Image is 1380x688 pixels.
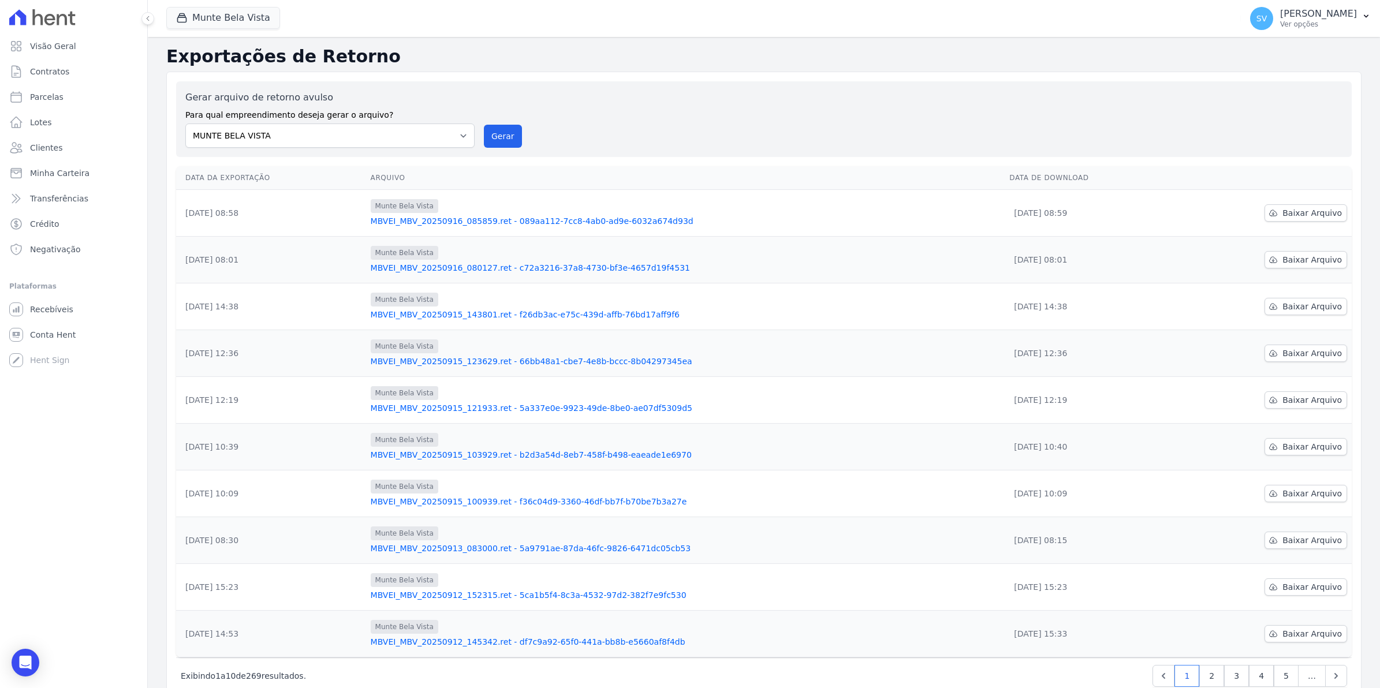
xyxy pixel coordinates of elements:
[1265,532,1347,549] a: Baixar Arquivo
[5,85,143,109] a: Parcelas
[371,246,438,260] span: Munte Bela Vista
[371,480,438,493] span: Munte Bela Vista
[1265,345,1347,362] a: Baixar Arquivo
[5,35,143,58] a: Visão Geral
[30,142,62,154] span: Clientes
[30,66,69,77] span: Contratos
[30,40,76,52] span: Visão Geral
[5,136,143,159] a: Clientes
[30,167,89,179] span: Minha Carteira
[1174,665,1199,687] a: 1
[1265,625,1347,642] a: Baixar Arquivo
[176,517,366,564] td: [DATE] 08:30
[1005,237,1175,283] td: [DATE] 08:01
[1265,391,1347,409] a: Baixar Arquivo
[9,279,138,293] div: Plataformas
[1005,330,1175,377] td: [DATE] 12:36
[30,91,64,103] span: Parcelas
[1153,665,1174,687] a: Previous
[371,339,438,353] span: Munte Bela Vista
[1265,204,1347,222] a: Baixar Arquivo
[176,330,366,377] td: [DATE] 12:36
[12,649,39,676] div: Open Intercom Messenger
[176,377,366,424] td: [DATE] 12:19
[226,671,236,680] span: 10
[1282,394,1342,406] span: Baixar Arquivo
[5,238,143,261] a: Negativação
[371,215,1001,227] a: MBVEI_MBV_20250916_085859.ret - 089aa112-7cc8-4ab0-ad9e-6032a674d93d
[5,60,143,83] a: Contratos
[1005,283,1175,330] td: [DATE] 14:38
[1241,2,1380,35] button: SV [PERSON_NAME] Ver opções
[1282,207,1342,219] span: Baixar Arquivo
[246,671,262,680] span: 269
[1282,628,1342,640] span: Baixar Arquivo
[1199,665,1224,687] a: 2
[5,162,143,185] a: Minha Carteira
[1005,517,1175,564] td: [DATE] 08:15
[176,611,366,657] td: [DATE] 14:53
[30,218,59,230] span: Crédito
[1265,251,1347,268] a: Baixar Arquivo
[371,526,438,540] span: Munte Bela Vista
[181,670,306,682] p: Exibindo a de resultados.
[1282,254,1342,266] span: Baixar Arquivo
[1265,578,1347,596] a: Baixar Arquivo
[166,46,1362,67] h2: Exportações de Retorno
[30,329,76,341] span: Conta Hent
[30,117,52,128] span: Lotes
[1282,441,1342,453] span: Baixar Arquivo
[1282,581,1342,593] span: Baixar Arquivo
[166,7,280,29] button: Munte Bela Vista
[1265,298,1347,315] a: Baixar Arquivo
[1005,424,1175,470] td: [DATE] 10:40
[176,283,366,330] td: [DATE] 14:38
[371,589,1001,601] a: MBVEI_MBV_20250912_152315.ret - 5ca1b5f4-8c3a-4532-97d2-382f7e9fc530
[371,449,1001,461] a: MBVEI_MBV_20250915_103929.ret - b2d3a54d-8eb7-458f-b498-eaeade1e6970
[371,309,1001,320] a: MBVEI_MBV_20250915_143801.ret - f26db3ac-e75c-439d-affb-76bd17aff9f6
[1005,611,1175,657] td: [DATE] 15:33
[1282,488,1342,499] span: Baixar Arquivo
[1280,8,1357,20] p: [PERSON_NAME]
[185,104,475,121] label: Para qual empreendimento deseja gerar o arquivo?
[371,496,1001,507] a: MBVEI_MBV_20250915_100939.ret - f36c04d9-3360-46df-bb7f-b70be7b3a27e
[30,304,73,315] span: Recebíveis
[5,111,143,134] a: Lotes
[1005,470,1175,517] td: [DATE] 10:09
[176,237,366,283] td: [DATE] 08:01
[30,193,88,204] span: Transferências
[1256,14,1267,23] span: SV
[5,187,143,210] a: Transferências
[371,573,438,587] span: Munte Bela Vista
[1005,564,1175,611] td: [DATE] 15:23
[5,323,143,346] a: Conta Hent
[1265,438,1347,455] a: Baixar Arquivo
[1005,377,1175,424] td: [DATE] 12:19
[1005,166,1175,190] th: Data de Download
[1298,665,1326,687] span: …
[1005,190,1175,237] td: [DATE] 08:59
[1274,665,1299,687] a: 5
[371,199,438,213] span: Munte Bela Vista
[1282,534,1342,546] span: Baixar Arquivo
[484,125,522,148] button: Gerar
[371,433,438,447] span: Munte Bela Vista
[185,91,475,104] label: Gerar arquivo de retorno avulso
[371,356,1001,367] a: MBVEI_MBV_20250915_123629.ret - 66bb48a1-cbe7-4e8b-bccc-8b04297345ea
[1282,301,1342,312] span: Baixar Arquivo
[176,424,366,470] td: [DATE] 10:39
[371,262,1001,274] a: MBVEI_MBV_20250916_080127.ret - c72a3216-37a8-4730-bf3e-4657d19f4531
[366,166,1005,190] th: Arquivo
[176,470,366,517] td: [DATE] 10:09
[371,293,438,306] span: Munte Bela Vista
[5,212,143,235] a: Crédito
[5,298,143,321] a: Recebíveis
[1265,485,1347,502] a: Baixar Arquivo
[30,244,81,255] span: Negativação
[215,671,221,680] span: 1
[176,190,366,237] td: [DATE] 08:58
[176,564,366,611] td: [DATE] 15:23
[1249,665,1274,687] a: 4
[176,166,366,190] th: Data da Exportação
[371,402,1001,414] a: MBVEI_MBV_20250915_121933.ret - 5a337e0e-9923-49de-8be0-ae07df5309d5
